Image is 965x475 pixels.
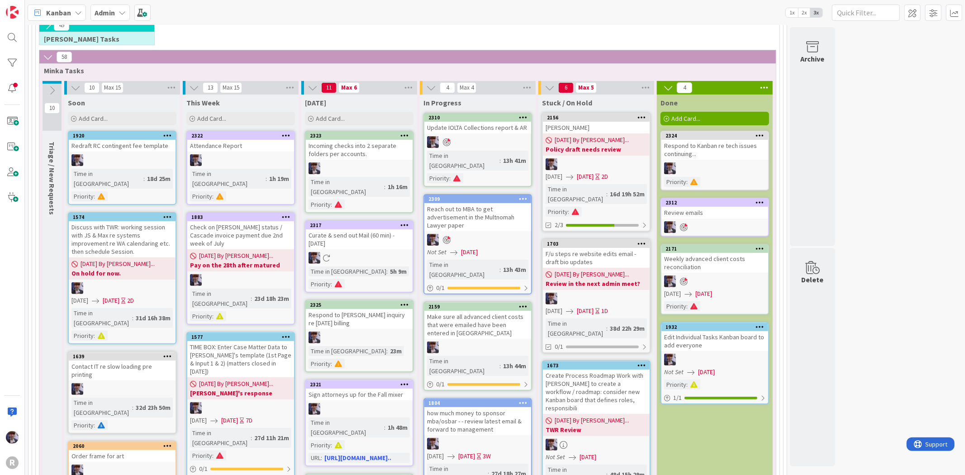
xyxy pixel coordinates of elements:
[187,333,294,341] div: 1577
[424,342,531,353] div: ML
[71,383,83,395] img: ML
[543,158,650,170] div: ML
[266,174,267,184] span: :
[555,270,629,279] span: [DATE] By [PERSON_NAME]...
[69,213,176,221] div: 1574
[73,443,176,449] div: 2060
[305,300,414,372] a: 2325Respond to [PERSON_NAME] inquiry re [DATE] billingMLTime in [GEOGRAPHIC_DATA]:23mPriority:
[686,177,688,187] span: :
[310,381,413,388] div: 2321
[190,311,212,321] div: Priority
[309,279,331,289] div: Priority
[546,306,562,316] span: [DATE]
[252,294,291,304] div: 23d 18h 23m
[309,359,331,369] div: Priority
[190,428,251,448] div: Time in [GEOGRAPHIC_DATA]
[133,403,173,413] div: 32d 23h 50m
[428,196,531,202] div: 2309
[306,221,413,249] div: 2317Curate & send out Mail (60 min) - [DATE]
[143,174,145,184] span: :
[577,172,594,181] span: [DATE]
[187,213,294,221] div: 1883
[386,266,388,276] span: :
[424,407,531,435] div: how much money to sponsor mba/osbar - - review latest email & forward to management
[427,260,499,280] div: Time in [GEOGRAPHIC_DATA]
[267,174,291,184] div: 1h 19m
[386,346,388,356] span: :
[73,133,176,139] div: 1920
[71,308,132,328] div: Time in [GEOGRAPHIC_DATA]
[132,313,133,323] span: :
[186,131,295,205] a: 2322Attendance ReportMLTime in [GEOGRAPHIC_DATA]:1h 19mPriority:
[661,131,769,190] a: 2324Respond to Kanban re tech issues continuing...MLPriority:
[543,122,650,133] div: [PERSON_NAME]
[69,352,176,380] div: 1639Contact IT re slow loading pre printing
[69,450,176,462] div: Order frame for art
[306,309,413,329] div: Respond to [PERSON_NAME] inquiry re [DATE] billing
[190,154,202,166] img: ML
[543,240,650,248] div: 1703
[306,132,413,140] div: 2323
[546,293,557,304] img: ML
[461,247,478,257] span: [DATE]
[309,418,384,437] div: Time in [GEOGRAPHIC_DATA]
[546,453,565,461] i: Not Set
[309,440,331,450] div: Priority
[388,266,409,276] div: 5h 9m
[661,132,768,160] div: 2324Respond to Kanban re tech issues continuing...
[661,207,768,218] div: Review emails
[306,162,413,174] div: ML
[186,212,295,325] a: 1883Check on [PERSON_NAME] status / Cascade invoice payment due 2nd week of July[DATE] By [PERSON...
[331,359,332,369] span: :
[309,453,321,463] div: URL
[686,380,688,389] span: :
[427,451,444,461] span: [DATE]
[661,331,768,351] div: Edit Individual Tasks Kanban board to add everyone
[94,331,95,341] span: :
[190,402,202,414] img: ML
[252,433,291,443] div: 27d 11h 21m
[436,380,445,389] span: 0 / 1
[331,279,332,289] span: :
[310,133,413,139] div: 2323
[664,275,676,287] img: ML
[499,265,501,275] span: :
[555,135,629,145] span: [DATE] By [PERSON_NAME]...
[483,451,491,461] div: 3W
[71,154,83,166] img: ML
[436,283,445,293] span: 0 / 1
[424,399,531,407] div: 1804
[427,234,439,246] img: ML
[309,332,320,343] img: ML
[428,304,531,310] div: 2159
[331,440,332,450] span: :
[305,220,414,293] a: 2317Curate & send out Mail (60 min) - [DATE]MLTime in [GEOGRAPHIC_DATA]:5h 9mPriority:
[306,389,413,400] div: Sign attorneys up for the Fall mixer
[309,162,320,174] img: ML
[427,342,439,353] img: ML
[666,199,768,206] div: 2312
[251,433,252,443] span: :
[423,302,532,391] a: 2159Make sure all advanced client costs that were emailed have been entered in [GEOGRAPHIC_DATA]M...
[316,114,345,123] span: Add Card...
[428,400,531,406] div: 1804
[69,132,176,140] div: 1920
[424,303,531,311] div: 2159
[664,368,684,376] i: Not Set
[427,438,439,450] img: ML
[71,331,94,341] div: Priority
[187,154,294,166] div: ML
[190,261,291,270] b: Pay on the 28th after matured
[428,114,531,121] div: 2310
[309,403,320,415] img: ML
[212,451,214,461] span: :
[306,252,413,264] div: ML
[57,52,72,62] span: 58
[661,221,768,233] div: ML
[424,234,531,246] div: ML
[309,199,331,209] div: Priority
[608,323,647,333] div: 38d 22h 29m
[191,133,294,139] div: 2322
[664,354,676,366] img: ML
[542,113,651,232] a: 2156[PERSON_NAME][DATE] By [PERSON_NAME]...Policy draft needs reviewML[DATE][DATE]2DTime in [GEOG...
